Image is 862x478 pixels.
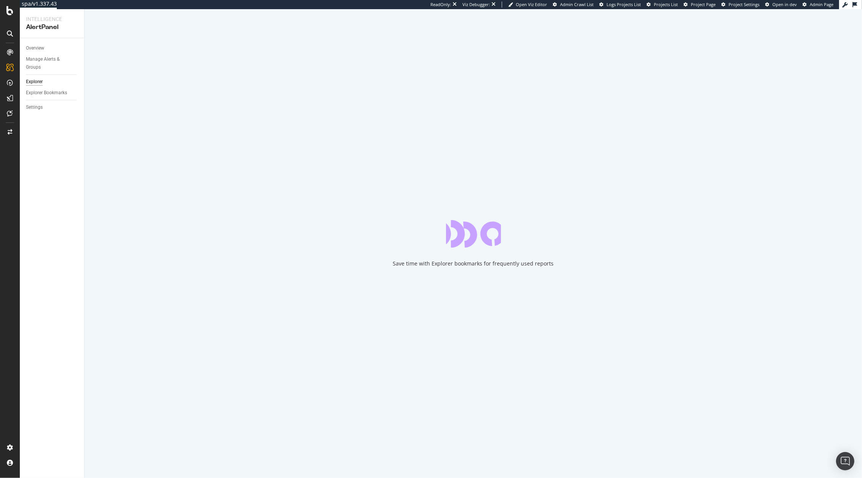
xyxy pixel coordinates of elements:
[26,55,72,71] div: Manage Alerts & Groups
[393,260,554,267] div: Save time with Explorer bookmarks for frequently used reports
[26,78,79,86] a: Explorer
[462,2,490,8] div: Viz Debugger:
[516,2,547,7] span: Open Viz Editor
[26,23,78,32] div: AlertPanel
[508,2,547,8] a: Open Viz Editor
[446,220,501,248] div: animation
[26,89,79,97] a: Explorer Bookmarks
[26,78,43,86] div: Explorer
[26,103,79,111] a: Settings
[836,452,854,470] div: Open Intercom Messenger
[26,44,44,52] div: Overview
[26,89,67,97] div: Explorer Bookmarks
[654,2,678,7] span: Projects List
[26,44,79,52] a: Overview
[599,2,641,8] a: Logs Projects List
[26,103,43,111] div: Settings
[684,2,716,8] a: Project Page
[691,2,716,7] span: Project Page
[560,2,594,7] span: Admin Crawl List
[803,2,833,8] a: Admin Page
[810,2,833,7] span: Admin Page
[607,2,641,7] span: Logs Projects List
[729,2,759,7] span: Project Settings
[553,2,594,8] a: Admin Crawl List
[721,2,759,8] a: Project Settings
[26,55,79,71] a: Manage Alerts & Groups
[772,2,797,7] span: Open in dev
[430,2,451,8] div: ReadOnly:
[26,15,78,23] div: Intelligence
[647,2,678,8] a: Projects List
[765,2,797,8] a: Open in dev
